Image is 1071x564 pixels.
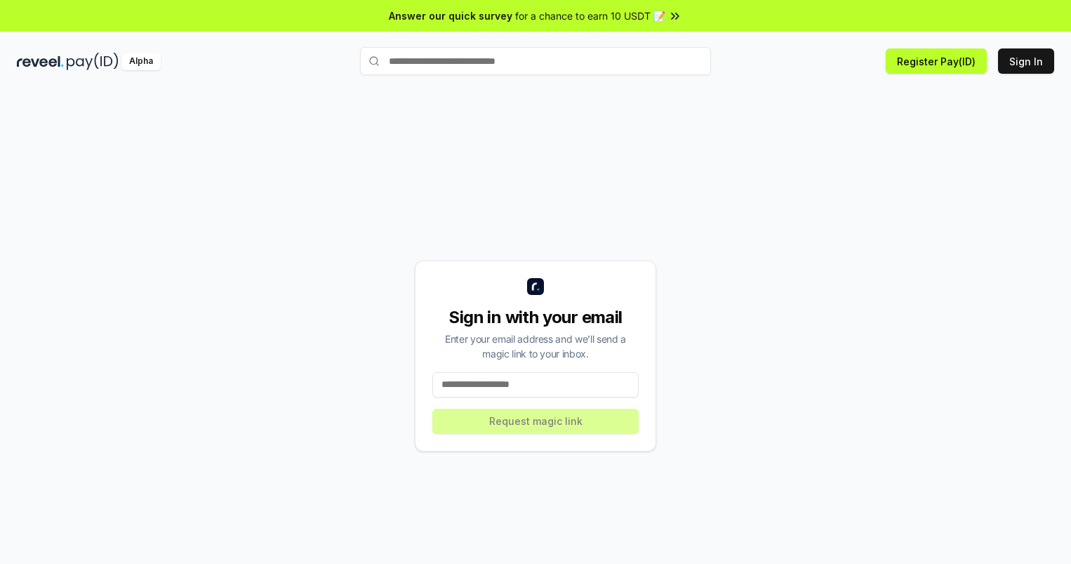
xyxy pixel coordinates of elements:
button: Sign In [998,48,1054,74]
div: Alpha [121,53,161,70]
span: for a chance to earn 10 USDT 📝 [515,8,665,23]
button: Register Pay(ID) [886,48,987,74]
img: logo_small [527,278,544,295]
div: Sign in with your email [432,306,639,329]
span: Answer our quick survey [389,8,512,23]
img: reveel_dark [17,53,64,70]
div: Enter your email address and we’ll send a magic link to your inbox. [432,332,639,361]
img: pay_id [67,53,119,70]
